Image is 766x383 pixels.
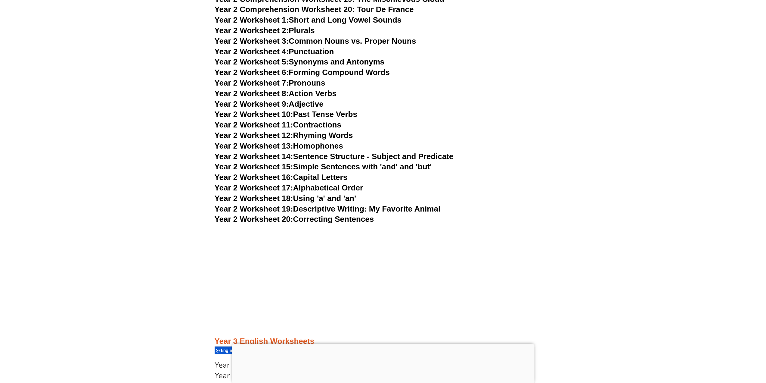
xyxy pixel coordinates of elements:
[215,215,293,224] span: Year 2 Worksheet 20:
[215,204,293,213] span: Year 2 Worksheet 19:
[215,215,374,224] a: Year 2 Worksheet 20:Correcting Sentences
[215,183,363,192] a: Year 2 Worksheet 17:Alphabetical Order
[215,162,293,171] span: Year 2 Worksheet 15:
[215,78,325,87] a: Year 2 Worksheet 7:Pronouns
[215,89,336,98] a: Year 2 Worksheet 8:Action Verbs
[215,78,289,87] span: Year 2 Worksheet 7:
[215,89,289,98] span: Year 2 Worksheet 8:
[232,344,534,381] iframe: Advertisement
[215,68,390,77] a: Year 2 Worksheet 6:Forming Compound Words
[215,120,293,129] span: Year 2 Worksheet 11:
[215,15,289,24] span: Year 2 Worksheet 1:
[215,194,293,203] span: Year 2 Worksheet 18:
[215,204,440,213] a: Year 2 Worksheet 19:Descriptive Writing: My Favorite Animal
[215,162,432,171] a: Year 2 Worksheet 15:Simple Sentences with 'and' and 'but'
[215,141,293,150] span: Year 2 Worksheet 13:
[215,47,289,56] span: Year 2 Worksheet 4:
[215,99,324,108] a: Year 2 Worksheet 9:Adjective
[215,173,293,182] span: Year 2 Worksheet 16:
[215,57,385,66] a: Year 2 Worksheet 5:Synonyms and Antonyms
[215,131,293,140] span: Year 2 Worksheet 12:
[215,173,347,182] a: Year 2 Worksheet 16:Capital Letters
[215,336,552,347] h3: Year 3 English Worksheets
[215,141,343,150] a: Year 2 Worksheet 13:Homophones
[215,183,293,192] span: Year 2 Worksheet 17:
[215,120,341,129] a: Year 2 Worksheet 11:Contractions
[215,68,289,77] span: Year 2 Worksheet 6:
[215,99,289,108] span: Year 2 Worksheet 9:
[666,315,766,383] iframe: Chat Widget
[221,348,273,353] span: English tutoring services
[215,360,510,370] a: Year 3 Comprehension Worksheet 1: Exploring the Wonders of the Pyramids of Giza
[203,231,564,315] iframe: Advertisement
[215,47,334,56] a: Year 2 Worksheet 4:Punctuation
[215,110,357,119] a: Year 2 Worksheet 10:Past Tense Verbs
[215,57,289,66] span: Year 2 Worksheet 5:
[215,370,442,381] a: Year 3 Comprehension Worksheet 2: The Time Travel Adventure
[215,26,315,35] a: Year 2 Worksheet 2:Plurals
[215,346,272,354] div: English tutoring services
[215,36,416,46] a: Year 2 Worksheet 3:Common Nouns vs. Proper Nouns
[215,110,293,119] span: Year 2 Worksheet 10:
[215,5,414,14] a: Year 2 Comprehension Worksheet 20: Tour De France
[215,15,402,24] a: Year 2 Worksheet 1:Short and Long Vowel Sounds
[215,152,293,161] span: Year 2 Worksheet 14:
[215,26,289,35] span: Year 2 Worksheet 2:
[215,131,353,140] a: Year 2 Worksheet 12:Rhyming Words
[215,36,289,46] span: Year 2 Worksheet 3:
[215,194,356,203] a: Year 2 Worksheet 18:Using 'a' and 'an'
[215,152,454,161] a: Year 2 Worksheet 14:Sentence Structure - Subject and Predicate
